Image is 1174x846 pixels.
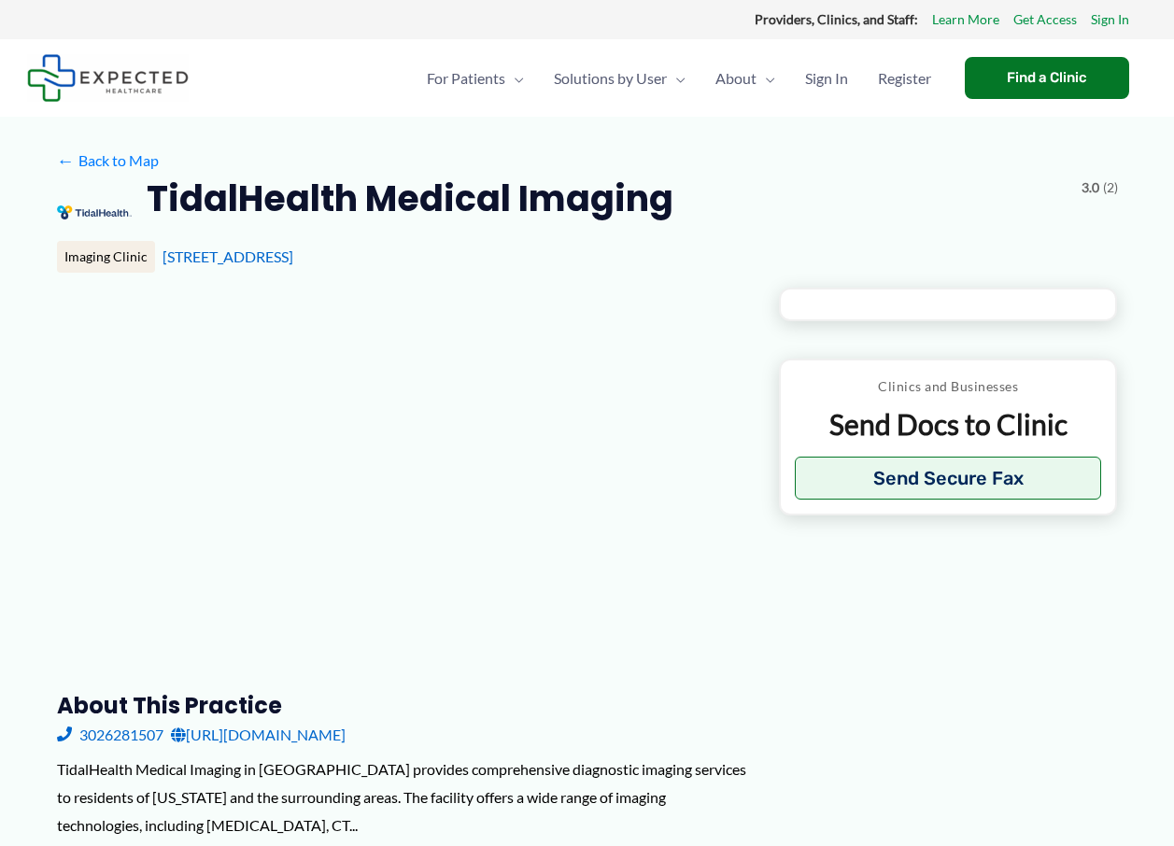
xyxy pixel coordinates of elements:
span: Register [878,46,931,111]
a: AboutMenu Toggle [700,46,790,111]
img: Expected Healthcare Logo - side, dark font, small [27,54,189,102]
p: Clinics and Businesses [795,374,1102,399]
span: 3.0 [1082,176,1099,200]
a: ←Back to Map [57,147,159,175]
nav: Primary Site Navigation [412,46,946,111]
span: Sign In [805,46,848,111]
h2: TidalHealth Medical Imaging [147,176,673,221]
a: [URL][DOMAIN_NAME] [171,721,346,749]
a: Register [863,46,946,111]
span: For Patients [427,46,505,111]
a: For PatientsMenu Toggle [412,46,539,111]
button: Send Secure Fax [795,457,1102,500]
span: Menu Toggle [505,46,524,111]
span: Menu Toggle [757,46,775,111]
a: Sign In [790,46,863,111]
a: Learn More [932,7,999,32]
a: Sign In [1091,7,1129,32]
strong: Providers, Clinics, and Staff: [755,11,918,27]
span: ← [57,151,75,169]
a: 3026281507 [57,721,163,749]
span: About [715,46,757,111]
div: Imaging Clinic [57,241,155,273]
a: Solutions by UserMenu Toggle [539,46,700,111]
span: Solutions by User [554,46,667,111]
a: Get Access [1013,7,1077,32]
p: Send Docs to Clinic [795,406,1102,443]
h3: About this practice [57,691,749,720]
a: Find a Clinic [965,57,1129,99]
span: Menu Toggle [667,46,686,111]
div: TidalHealth Medical Imaging in [GEOGRAPHIC_DATA] provides comprehensive diagnostic imaging servic... [57,755,749,839]
span: (2) [1103,176,1118,200]
a: [STREET_ADDRESS] [163,247,293,265]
